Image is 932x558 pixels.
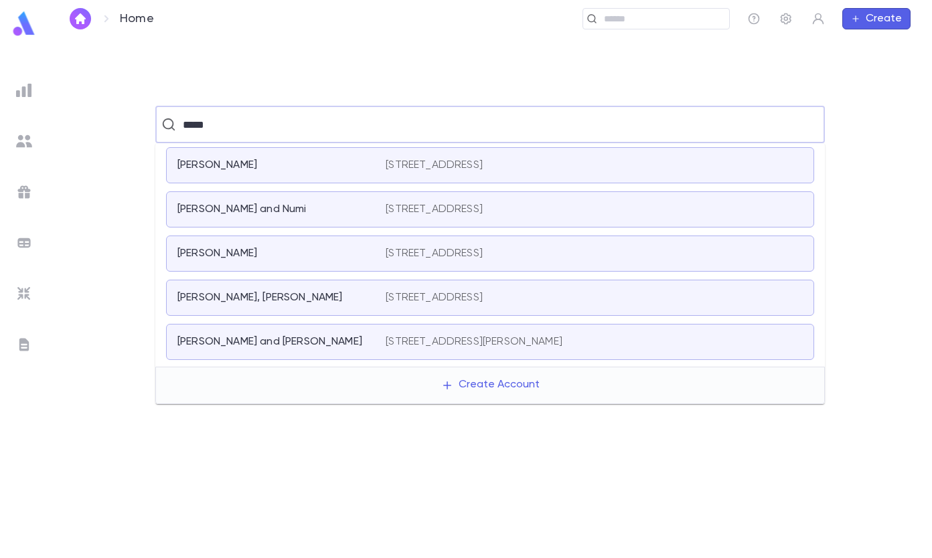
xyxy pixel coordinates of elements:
p: [STREET_ADDRESS] [386,159,483,172]
p: [STREET_ADDRESS] [386,203,483,216]
p: [PERSON_NAME] [177,247,257,260]
p: [PERSON_NAME] [177,159,257,172]
img: logo [11,11,37,37]
img: letters_grey.7941b92b52307dd3b8a917253454ce1c.svg [16,337,32,353]
p: [STREET_ADDRESS] [386,247,483,260]
img: imports_grey.530a8a0e642e233f2baf0ef88e8c9fcb.svg [16,286,32,302]
img: home_white.a664292cf8c1dea59945f0da9f25487c.svg [72,13,88,24]
p: [PERSON_NAME] and [PERSON_NAME] [177,335,362,349]
button: Create [842,8,911,29]
p: [PERSON_NAME] and Numi [177,203,307,216]
img: campaigns_grey.99e729a5f7ee94e3726e6486bddda8f1.svg [16,184,32,200]
img: students_grey.60c7aba0da46da39d6d829b817ac14fc.svg [16,133,32,149]
p: [PERSON_NAME], [PERSON_NAME] [177,291,342,304]
p: [STREET_ADDRESS][PERSON_NAME] [386,335,562,349]
img: batches_grey.339ca447c9d9533ef1741baa751efc33.svg [16,235,32,251]
p: [STREET_ADDRESS] [386,291,483,304]
button: Create Account [431,373,550,398]
img: reports_grey.c525e4749d1bce6a11f5fe2a8de1b229.svg [16,82,32,98]
p: Home [120,11,154,26]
